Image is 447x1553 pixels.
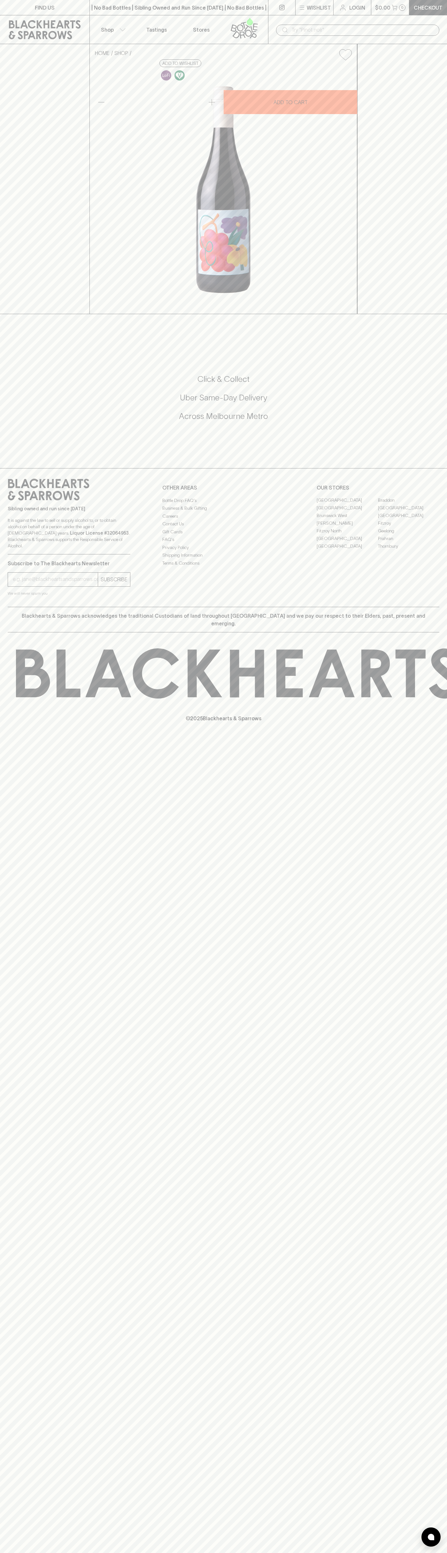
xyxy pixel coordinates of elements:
[101,26,114,34] p: Shop
[349,4,365,12] p: Login
[378,543,439,550] a: Thornbury
[101,576,127,583] p: SUBSCRIBE
[162,559,285,567] a: Terms & Conditions
[337,47,354,63] button: Add to wishlist
[162,536,285,544] a: FAQ's
[317,520,378,527] a: [PERSON_NAME]
[134,15,179,44] a: Tastings
[8,506,130,512] p: Sibling owned and run since [DATE]
[378,535,439,543] a: Prahran
[174,70,185,81] img: Vegan
[8,411,439,421] h5: Across Melbourne Metro
[8,517,130,549] p: It is against the law to sell or supply alcohol to, or to obtain alcohol on behalf of a person un...
[162,505,285,512] a: Business & Bulk Gifting
[291,25,434,35] input: Try "Pinot noir"
[162,512,285,520] a: Careers
[307,4,331,12] p: Wishlist
[8,348,439,455] div: Call to action block
[70,530,129,536] strong: Liquor License #32064953
[90,66,357,314] img: 39066.png
[179,15,224,44] a: Stores
[414,4,443,12] p: Checkout
[114,50,128,56] a: SHOP
[146,26,167,34] p: Tastings
[162,544,285,551] a: Privacy Policy
[95,50,110,56] a: HOME
[159,59,201,67] button: Add to wishlist
[12,612,435,627] p: Blackhearts & Sparrows acknowledges the traditional Custodians of land throughout [GEOGRAPHIC_DAT...
[193,26,210,34] p: Stores
[378,512,439,520] a: [GEOGRAPHIC_DATA]
[35,4,55,12] p: FIND US
[162,497,285,504] a: Bottle Drop FAQ's
[90,15,135,44] button: Shop
[98,573,130,586] button: SUBSCRIBE
[162,484,285,491] p: OTHER AREAS
[378,497,439,504] a: Braddon
[375,4,390,12] p: $0.00
[173,69,186,82] a: Made without the use of any animal products.
[378,527,439,535] a: Geelong
[378,520,439,527] a: Fitzroy
[317,535,378,543] a: [GEOGRAPHIC_DATA]
[8,374,439,384] h5: Click & Collect
[162,520,285,528] a: Contact Us
[317,527,378,535] a: Fitzroy North
[317,504,378,512] a: [GEOGRAPHIC_DATA]
[317,484,439,491] p: OUR STORES
[317,497,378,504] a: [GEOGRAPHIC_DATA]
[378,504,439,512] a: [GEOGRAPHIC_DATA]
[8,392,439,403] h5: Uber Same-Day Delivery
[224,90,357,114] button: ADD TO CART
[162,552,285,559] a: Shipping Information
[8,560,130,567] p: Subscribe to The Blackhearts Newsletter
[401,6,404,9] p: 0
[161,70,171,81] img: Lo-Fi
[8,590,130,597] p: We will never spam you
[317,543,378,550] a: [GEOGRAPHIC_DATA]
[159,69,173,82] a: Some may call it natural, others minimum intervention, either way, it’s hands off & maybe even a ...
[317,512,378,520] a: Brunswick West
[13,574,98,584] input: e.g. jane@blackheartsandsparrows.com.au
[428,1534,434,1540] img: bubble-icon
[274,98,308,106] p: ADD TO CART
[162,528,285,536] a: Gift Cards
